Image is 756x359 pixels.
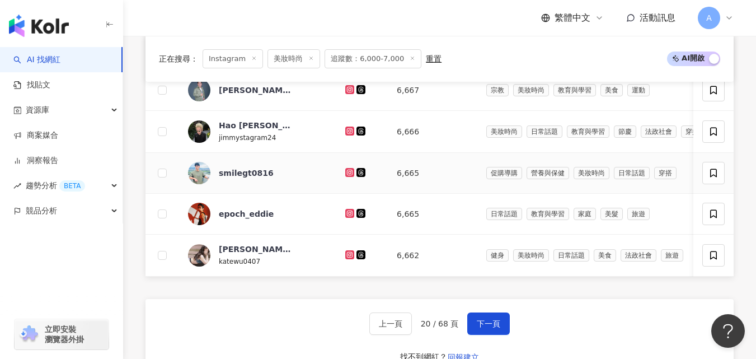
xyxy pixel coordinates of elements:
span: 教育與學習 [567,125,609,138]
span: 美妝時尚 [486,125,522,138]
span: 美髮 [600,208,623,220]
span: 美妝時尚 [574,167,609,179]
a: KOL Avatar[PERSON_NAME]katewu0407 [188,244,327,267]
img: KOL Avatar [188,162,210,184]
span: 上一頁 [379,319,402,328]
div: BETA [59,180,85,192]
span: 美食 [600,84,623,96]
div: 重置 [426,54,442,63]
span: 運動 [627,84,650,96]
span: 節慶 [614,125,636,138]
span: katewu0407 [219,258,260,265]
span: 教育與學習 [553,84,596,96]
span: Instagram [203,49,263,68]
div: Hao [PERSON_NAME] [219,120,292,131]
img: chrome extension [18,325,40,343]
span: 競品分析 [26,198,57,223]
span: 正在搜尋 ： [159,54,198,63]
td: 6,666 [388,111,477,153]
span: 旅遊 [661,249,683,262]
button: 下一頁 [467,313,510,335]
a: KOL Avatarsmilegt0816 [188,162,327,184]
span: 營養與保健 [527,167,569,179]
span: 趨勢分析 [26,173,85,198]
a: chrome extension立即安裝 瀏覽器外掛 [15,319,109,349]
span: 促購導購 [486,167,522,179]
span: 美妝時尚 [513,249,549,262]
span: 日常話題 [486,208,522,220]
button: 上一頁 [369,313,412,335]
span: 家庭 [574,208,596,220]
td: 6,662 [388,235,477,277]
td: 6,667 [388,70,477,111]
img: KOL Avatar [188,79,210,101]
span: 繁體中文 [555,12,590,24]
a: 找貼文 [13,80,50,91]
img: KOL Avatar [188,203,210,225]
div: [PERSON_NAME] [219,244,292,255]
a: 洞察報告 [13,155,58,166]
td: 6,665 [388,153,477,194]
span: 教育與學習 [527,208,569,220]
span: rise [13,182,21,190]
span: 日常話題 [614,167,650,179]
span: 法政社會 [621,249,656,262]
span: 美妝時尚 [513,84,549,96]
span: 健身 [486,249,509,262]
td: 6,665 [388,194,477,235]
span: 旅遊 [627,208,650,220]
span: 資源庫 [26,97,49,123]
img: KOL Avatar [188,120,210,143]
span: 立即安裝 瀏覽器外掛 [45,324,84,344]
span: 20 / 68 頁 [421,319,459,328]
span: A [706,12,712,24]
span: 美食 [594,249,616,262]
span: 日常話題 [553,249,589,262]
a: 商案媒合 [13,130,58,141]
div: smilegt0816 [219,167,274,179]
div: [PERSON_NAME] [219,85,292,96]
a: KOL Avatar[PERSON_NAME] [188,79,327,101]
span: 追蹤數：6,000-7,000 [325,49,421,68]
iframe: Help Scout Beacon - Open [711,314,745,348]
div: epoch_eddie [219,208,274,220]
span: 穿搭 [681,125,703,138]
span: 法政社會 [641,125,677,138]
span: 下一頁 [477,319,500,328]
span: 活動訊息 [640,12,675,23]
a: searchAI 找網紅 [13,54,60,66]
span: 穿搭 [654,167,677,179]
span: jimmystagram24 [219,134,276,142]
img: logo [9,15,69,37]
a: KOL AvatarHao [PERSON_NAME]jimmystagram24 [188,120,327,143]
span: 宗教 [486,84,509,96]
span: 美妝時尚 [267,49,320,68]
span: 日常話題 [527,125,562,138]
img: KOL Avatar [188,244,210,267]
a: KOL Avatarepoch_eddie [188,203,327,225]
